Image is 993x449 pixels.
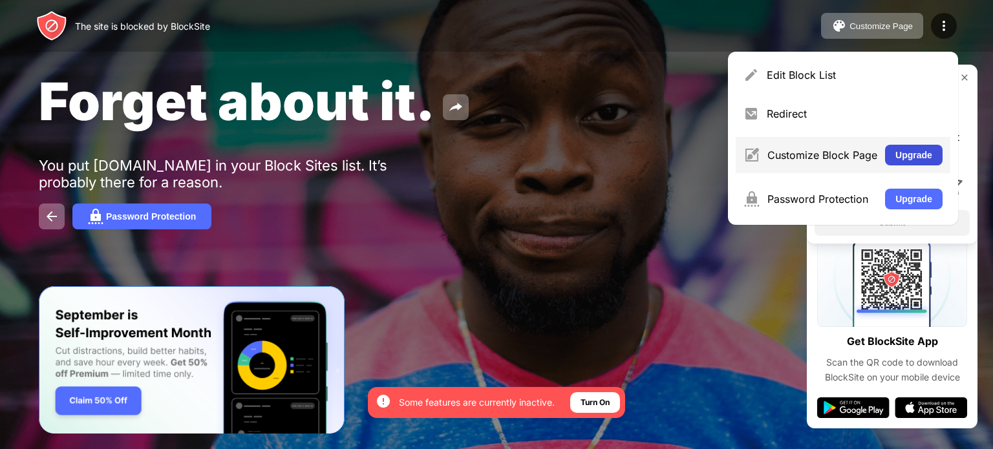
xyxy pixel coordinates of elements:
img: app-store.svg [895,397,967,418]
iframe: Banner [39,286,345,434]
img: menu-redirect.svg [743,106,759,121]
div: Scan the QR code to download BlockSite on your mobile device [817,355,967,384]
img: share.svg [448,99,464,115]
button: Customize Page [821,13,923,39]
img: menu-password.svg [743,191,760,207]
div: Password Protection [106,211,196,222]
img: error-circle-white.svg [376,393,391,409]
div: The site is blocked by BlockSite [75,21,210,32]
button: Upgrade [885,189,943,209]
img: rate-us-close.svg [959,72,970,83]
img: menu-pencil.svg [743,67,759,83]
div: Edit Block List [767,68,943,81]
img: header-logo.svg [36,10,67,41]
button: Password Protection [72,204,211,229]
div: Customize Block Page [767,149,877,162]
img: password.svg [88,209,103,224]
button: Upgrade [885,145,943,165]
div: Turn On [581,396,610,409]
div: Password Protection [767,193,877,205]
div: Redirect [767,107,943,120]
div: You put [DOMAIN_NAME] in your Block Sites list. It’s probably there for a reason. [39,157,438,191]
img: google-play.svg [817,397,890,418]
div: Get BlockSite App [847,332,938,351]
img: menu-icon.svg [936,18,952,34]
div: Some features are currently inactive. [399,396,555,409]
div: Customize Page [849,21,913,31]
img: pallet.svg [831,18,847,34]
img: menu-customize.svg [743,147,760,163]
img: back.svg [44,209,59,224]
span: Forget about it. [39,70,435,132]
